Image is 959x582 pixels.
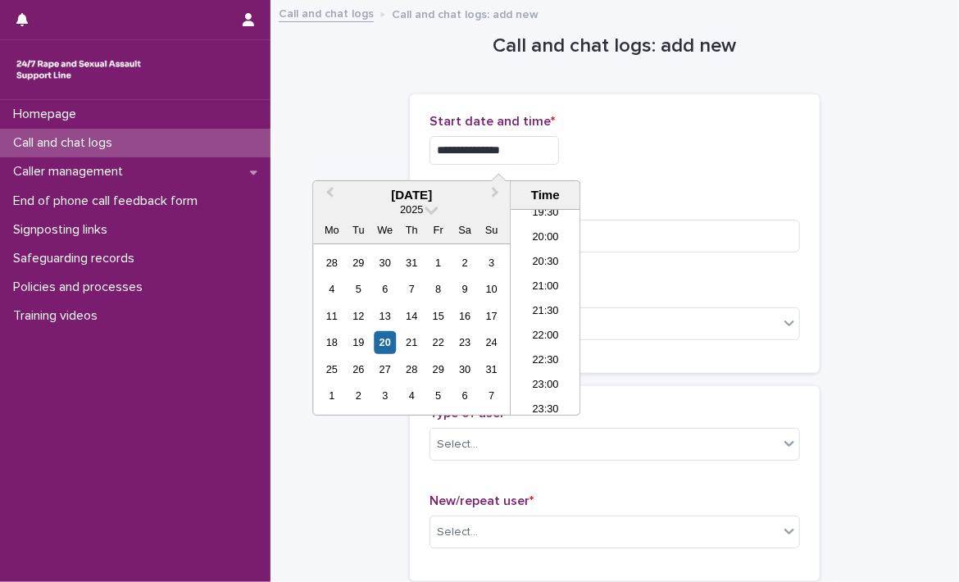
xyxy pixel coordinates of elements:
div: Choose Saturday, 16 August 2025 [454,305,476,327]
div: Choose Tuesday, 12 August 2025 [348,305,370,327]
li: 22:30 [511,349,580,374]
div: Choose Thursday, 28 August 2025 [401,358,423,380]
li: 20:30 [511,251,580,275]
div: Sa [454,219,476,241]
div: Choose Wednesday, 3 September 2025 [374,384,396,407]
div: Choose Sunday, 3 August 2025 [480,252,502,274]
div: Choose Thursday, 7 August 2025 [401,278,423,300]
div: Choose Saturday, 9 August 2025 [454,278,476,300]
div: Choose Thursday, 4 September 2025 [401,384,423,407]
li: 20:00 [511,226,580,251]
li: 23:30 [511,398,580,423]
div: Choose Friday, 29 August 2025 [427,358,449,380]
div: Choose Thursday, 31 July 2025 [401,252,423,274]
div: Choose Wednesday, 6 August 2025 [374,278,396,300]
span: New/repeat user [430,494,534,507]
span: Start date and time [430,115,555,128]
div: Choose Tuesday, 26 August 2025 [348,358,370,380]
div: month 2025-08 [319,249,505,409]
div: [DATE] [313,188,510,202]
div: Fr [427,219,449,241]
div: Th [401,219,423,241]
button: Next Month [484,183,510,209]
button: Previous Month [315,183,341,209]
div: Choose Friday, 22 August 2025 [427,331,449,353]
div: Su [480,219,502,241]
div: Choose Friday, 8 August 2025 [427,278,449,300]
p: Safeguarding records [7,251,148,266]
div: Choose Sunday, 24 August 2025 [480,331,502,353]
p: Signposting links [7,222,120,238]
p: Caller management [7,164,136,180]
div: Tu [348,219,370,241]
div: Select... [437,436,478,453]
div: Mo [320,219,343,241]
li: 21:00 [511,275,580,300]
div: Choose Thursday, 14 August 2025 [401,305,423,327]
div: Choose Sunday, 7 September 2025 [480,384,502,407]
div: Choose Friday, 5 September 2025 [427,384,449,407]
div: Choose Tuesday, 19 August 2025 [348,331,370,353]
p: Call and chat logs [7,135,125,151]
li: 21:30 [511,300,580,325]
div: Choose Saturday, 23 August 2025 [454,331,476,353]
div: Choose Sunday, 31 August 2025 [480,358,502,380]
div: Choose Saturday, 2 August 2025 [454,252,476,274]
h1: Call and chat logs: add new [410,34,820,58]
div: Choose Saturday, 6 September 2025 [454,384,476,407]
div: Choose Tuesday, 2 September 2025 [348,384,370,407]
div: Choose Wednesday, 30 July 2025 [374,252,396,274]
div: Choose Wednesday, 27 August 2025 [374,358,396,380]
div: Choose Wednesday, 13 August 2025 [374,305,396,327]
li: 22:00 [511,325,580,349]
div: Choose Tuesday, 5 August 2025 [348,278,370,300]
li: 23:00 [511,374,580,398]
img: rhQMoQhaT3yELyF149Cw [13,53,144,86]
div: Choose Friday, 1 August 2025 [427,252,449,274]
div: Choose Sunday, 10 August 2025 [480,278,502,300]
p: Call and chat logs: add new [392,4,539,22]
div: Choose Tuesday, 29 July 2025 [348,252,370,274]
div: Choose Monday, 4 August 2025 [320,278,343,300]
div: Choose Monday, 25 August 2025 [320,358,343,380]
p: Homepage [7,107,89,122]
div: Choose Saturday, 30 August 2025 [454,358,476,380]
div: Select... [437,524,478,541]
div: Choose Sunday, 17 August 2025 [480,305,502,327]
div: Choose Monday, 1 September 2025 [320,384,343,407]
div: We [374,219,396,241]
p: End of phone call feedback form [7,193,211,209]
div: Time [515,188,575,202]
p: Policies and processes [7,280,156,295]
div: Choose Wednesday, 20 August 2025 [374,331,396,353]
span: 2025 [400,203,423,216]
a: Call and chat logs [279,3,374,22]
li: 19:30 [511,202,580,226]
span: Type of user [430,407,509,420]
p: Training videos [7,308,111,324]
div: Choose Monday, 11 August 2025 [320,305,343,327]
div: Choose Thursday, 21 August 2025 [401,331,423,353]
div: Choose Friday, 15 August 2025 [427,305,449,327]
div: Choose Monday, 18 August 2025 [320,331,343,353]
div: Choose Monday, 28 July 2025 [320,252,343,274]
